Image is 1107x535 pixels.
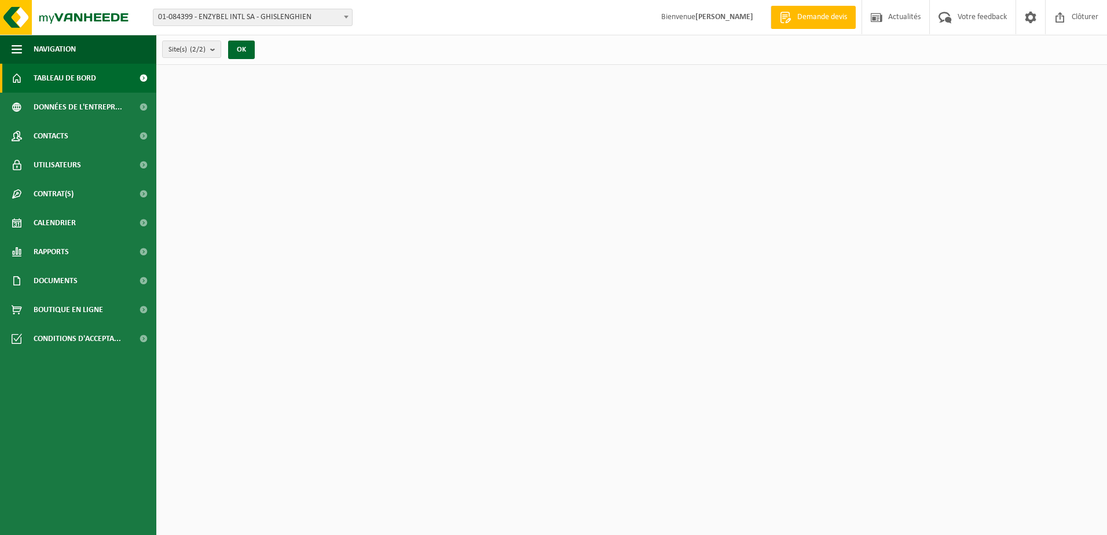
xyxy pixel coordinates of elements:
[34,208,76,237] span: Calendrier
[228,41,255,59] button: OK
[153,9,352,25] span: 01-084399 - ENZYBEL INTL SA - GHISLENGHIEN
[34,35,76,64] span: Navigation
[162,41,221,58] button: Site(s)(2/2)
[34,266,78,295] span: Documents
[34,179,74,208] span: Contrat(s)
[34,237,69,266] span: Rapports
[34,151,81,179] span: Utilisateurs
[771,6,856,29] a: Demande devis
[34,64,96,93] span: Tableau de bord
[34,93,122,122] span: Données de l'entrepr...
[34,295,103,324] span: Boutique en ligne
[168,41,206,58] span: Site(s)
[695,13,753,21] strong: [PERSON_NAME]
[794,12,850,23] span: Demande devis
[153,9,353,26] span: 01-084399 - ENZYBEL INTL SA - GHISLENGHIEN
[190,46,206,53] count: (2/2)
[34,122,68,151] span: Contacts
[34,324,121,353] span: Conditions d'accepta...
